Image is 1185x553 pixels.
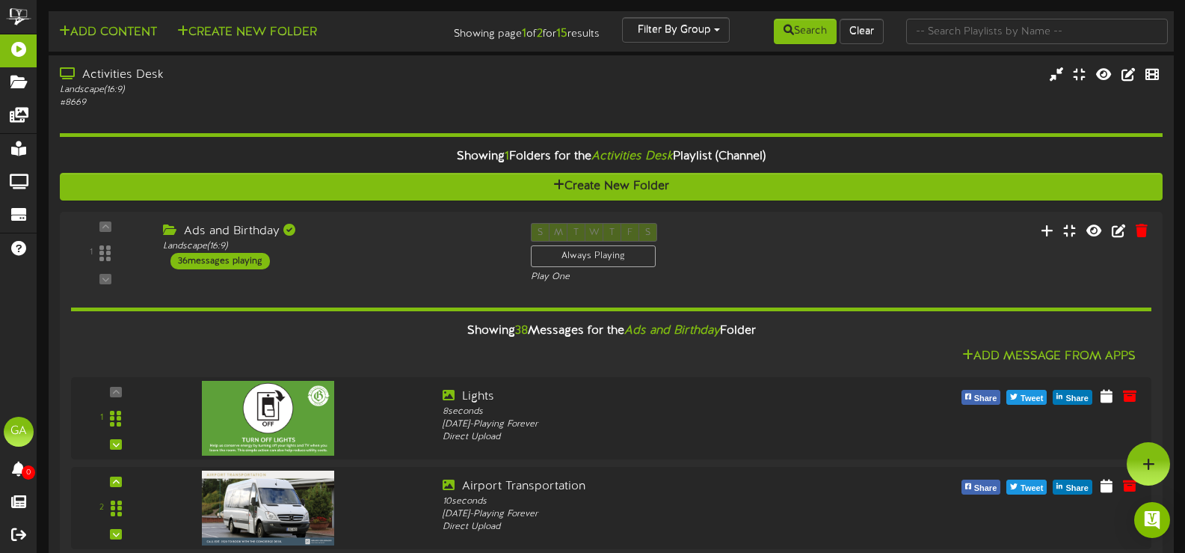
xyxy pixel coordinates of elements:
strong: 2 [537,27,543,40]
button: Create New Folder [173,23,321,42]
input: -- Search Playlists by Name -- [906,19,1168,44]
div: Open Intercom Messenger [1134,502,1170,538]
button: Share [1053,480,1092,495]
span: Share [971,480,1000,497]
span: Share [971,391,1000,407]
span: Share [1062,480,1092,497]
span: 1 [505,150,509,163]
div: GA [4,417,34,447]
img: 09abe1d6-b33c-4cde-bd31-422256ebe697sustainable_resorts_digital_23-3.jpg [202,381,335,456]
div: Landscape ( 16:9 ) [60,84,506,97]
div: Showing Messages for the Folder [60,315,1163,347]
button: Add Message From Apps [958,347,1140,366]
i: Activities Desk [591,150,673,163]
button: Share [1053,390,1092,405]
div: [DATE] - Playing Forever [443,418,870,431]
span: Share [1062,391,1092,407]
div: Airport Transportation [443,478,870,495]
strong: 15 [556,27,567,40]
button: Tweet [1006,390,1047,405]
div: 8 seconds [443,406,870,418]
div: Lights [443,388,870,406]
span: Tweet [1018,391,1046,407]
button: Share [961,480,1001,495]
div: Play One [531,271,784,284]
button: Clear [840,19,884,44]
div: Direct Upload [443,431,870,444]
strong: 1 [522,27,526,40]
div: 10 seconds [443,495,870,508]
div: Landscape ( 16:9 ) [163,240,508,253]
button: Create New Folder [60,173,1163,201]
div: Showing Folders for the Playlist (Channel) [49,141,1174,173]
div: Always Playing [531,245,656,267]
button: Tweet [1006,480,1047,495]
div: Activities Desk [60,67,506,84]
button: Share [961,390,1001,405]
div: Ads and Birthday [163,223,508,240]
span: 38 [515,324,528,337]
div: Showing page of for results [422,17,611,43]
img: 9dd15183-d1d0-4129-831c-a02f79657ddftransportation.jpg [202,471,335,546]
button: Filter By Group [622,17,730,43]
div: Direct Upload [443,521,870,534]
button: Search [774,19,837,44]
div: 36 messages playing [170,253,270,269]
i: Ads and Birthday [624,324,720,337]
button: Add Content [55,23,161,42]
div: # 8669 [60,97,506,109]
span: 0 [22,465,35,480]
div: [DATE] - Playing Forever [443,508,870,521]
span: Tweet [1018,480,1046,497]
